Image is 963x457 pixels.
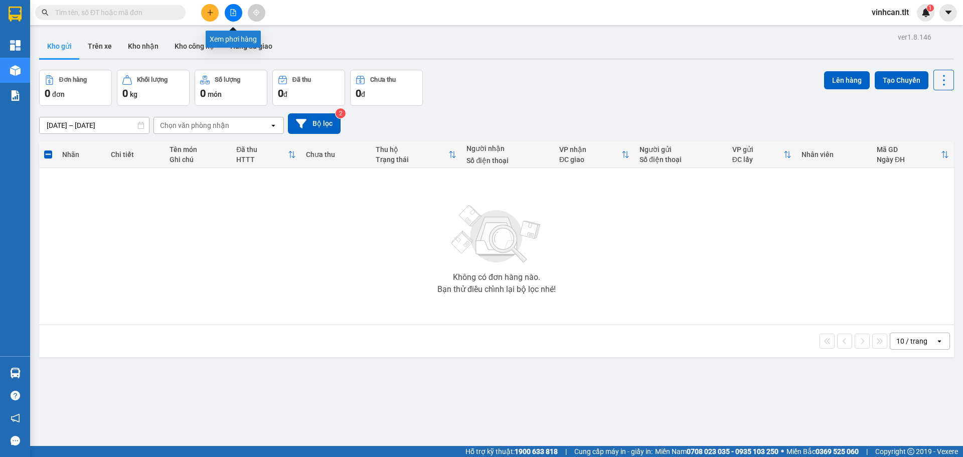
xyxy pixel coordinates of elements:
[939,4,957,22] button: caret-down
[10,40,21,51] img: dashboard-icon
[877,145,941,154] div: Mã GD
[117,70,190,106] button: Khối lượng0kg
[554,141,634,168] th: Toggle SortBy
[866,446,868,457] span: |
[376,156,448,164] div: Trạng thái
[465,446,558,457] span: Hỗ trợ kỹ thuật:
[350,70,423,106] button: Chưa thu0đ
[137,76,168,83] div: Khối lượng
[781,449,784,453] span: ⚪️
[928,5,932,12] span: 1
[361,90,365,98] span: đ
[687,447,778,455] strong: 0708 023 035 - 0935 103 250
[6,72,223,98] div: [PERSON_NAME]
[877,156,941,164] div: Ngày ĐH
[907,448,914,455] span: copyright
[864,6,917,19] span: vinhcan.tlt
[120,34,167,58] button: Kho nhận
[45,87,50,99] span: 0
[215,76,240,83] div: Số lượng
[111,150,159,159] div: Chi tiết
[272,70,345,106] button: Đã thu0đ
[872,141,954,168] th: Toggle SortBy
[935,337,943,345] svg: open
[195,70,267,106] button: Số lượng0món
[655,446,778,457] span: Miền Nam
[574,446,653,457] span: Cung cấp máy in - giấy in:
[39,70,112,106] button: Đơn hàng0đơn
[921,8,930,17] img: icon-new-feature
[898,32,931,43] div: ver 1.8.146
[52,90,65,98] span: đơn
[336,108,346,118] sup: 2
[565,446,567,457] span: |
[466,144,549,153] div: Người nhận
[59,76,87,83] div: Đơn hàng
[559,145,621,154] div: VP nhận
[727,141,797,168] th: Toggle SortBy
[732,156,784,164] div: ĐC lấy
[170,156,226,164] div: Ghi chú
[453,273,540,281] div: Không có đơn hàng nào.
[236,156,288,164] div: HTTT
[515,447,558,455] strong: 1900 633 818
[231,141,301,168] th: Toggle SortBy
[370,76,396,83] div: Chưa thu
[40,117,149,133] input: Select a date range.
[222,34,280,58] button: Hàng đã giao
[437,285,556,293] div: Bạn thử điều chỉnh lại bộ lọc nhé!
[278,87,283,99] span: 0
[11,413,20,423] span: notification
[10,90,21,101] img: solution-icon
[816,447,859,455] strong: 0369 525 060
[559,156,621,164] div: ĐC giao
[80,34,120,58] button: Trên xe
[292,76,311,83] div: Đã thu
[170,145,226,154] div: Tên món
[200,87,206,99] span: 0
[283,90,287,98] span: đ
[639,145,722,154] div: Người gửi
[55,7,174,18] input: Tìm tên, số ĐT hoặc mã đơn
[10,368,21,378] img: warehouse-icon
[230,9,237,16] span: file-add
[11,436,20,445] span: message
[732,145,784,154] div: VP gửi
[122,87,128,99] span: 0
[201,4,219,22] button: plus
[236,145,288,154] div: Đã thu
[371,141,461,168] th: Toggle SortBy
[248,4,265,22] button: aim
[824,71,870,89] button: Lên hàng
[11,391,20,400] span: question-circle
[639,156,722,164] div: Số điện thoại
[207,9,214,16] span: plus
[944,8,953,17] span: caret-down
[253,9,260,16] span: aim
[356,87,361,99] span: 0
[306,150,366,159] div: Chưa thu
[786,446,859,457] span: Miền Bắc
[269,121,277,129] svg: open
[927,5,934,12] sup: 1
[42,9,49,16] span: search
[10,65,21,76] img: warehouse-icon
[130,90,137,98] span: kg
[801,150,866,159] div: Nhân viên
[208,90,222,98] span: món
[896,336,927,346] div: 10 / trang
[875,71,928,89] button: Tạo Chuyến
[160,120,229,130] div: Chọn văn phòng nhận
[167,34,222,58] button: Kho công nợ
[376,145,448,154] div: Thu hộ
[466,157,549,165] div: Số điện thoại
[62,150,100,159] div: Nhãn
[9,7,22,22] img: logo-vxr
[39,34,80,58] button: Kho gửi
[288,113,341,134] button: Bộ lọc
[446,199,547,269] img: svg+xml;base64,PHN2ZyBjbGFzcz0ibGlzdC1wbHVnX19zdmciIHhtbG5zPSJodHRwOi8vd3d3LnczLm9yZy8yMDAwL3N2Zy...
[225,4,242,22] button: file-add
[47,48,183,65] text: CTTLT1210250002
